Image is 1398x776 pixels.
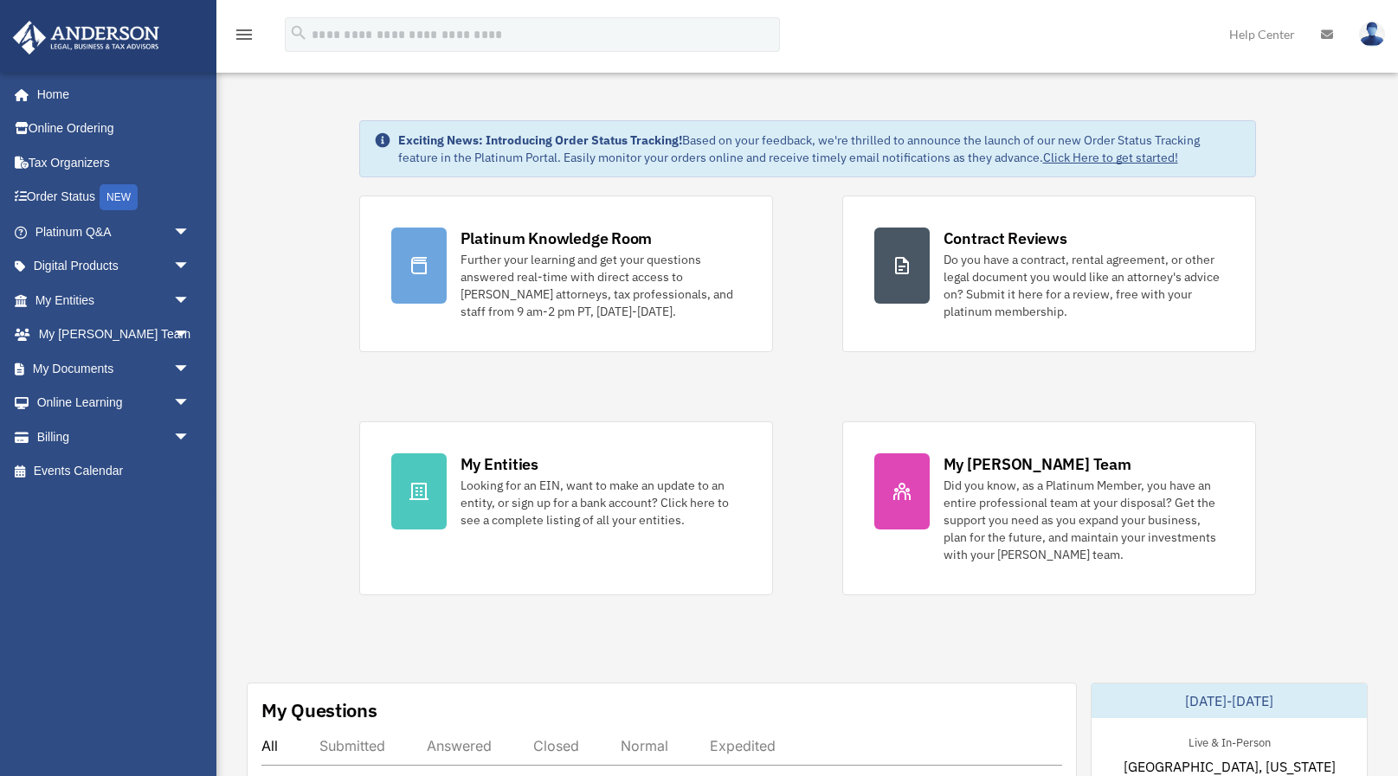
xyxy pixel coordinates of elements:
div: Platinum Knowledge Room [461,228,653,249]
div: Do you have a contract, rental agreement, or other legal document you would like an attorney's ad... [944,251,1224,320]
a: Tax Organizers [12,145,216,180]
div: Further your learning and get your questions answered real-time with direct access to [PERSON_NAM... [461,251,741,320]
div: [DATE]-[DATE] [1092,683,1367,718]
img: Anderson Advisors Platinum Portal [8,21,164,55]
span: arrow_drop_down [173,215,208,250]
a: Platinum Q&Aarrow_drop_down [12,215,216,249]
div: All [261,737,278,754]
a: Billingarrow_drop_down [12,420,216,454]
div: NEW [100,184,138,210]
a: My [PERSON_NAME] Teamarrow_drop_down [12,317,216,352]
a: Home [12,77,208,112]
div: Live & In-Person [1175,732,1285,750]
a: My Documentsarrow_drop_down [12,351,216,386]
span: arrow_drop_down [173,317,208,353]
div: Expedited [710,737,776,754]
a: Events Calendar [12,454,216,489]
span: arrow_drop_down [173,351,208,387]
a: Contract Reviews Do you have a contract, rental agreement, or other legal document you would like... [842,196,1256,352]
div: My [PERSON_NAME] Team [944,453,1131,475]
div: Closed [533,737,579,754]
i: search [289,23,308,42]
div: Answered [427,737,492,754]
img: User Pic [1359,22,1385,47]
a: My [PERSON_NAME] Team Did you know, as a Platinum Member, you have an entire professional team at... [842,421,1256,595]
div: Did you know, as a Platinum Member, you have an entire professional team at your disposal? Get th... [944,477,1224,563]
a: Online Ordering [12,112,216,146]
a: menu [234,30,254,45]
div: My Questions [261,697,377,723]
a: My Entities Looking for an EIN, want to make an update to an entity, or sign up for a bank accoun... [359,421,773,595]
i: menu [234,24,254,45]
span: arrow_drop_down [173,249,208,285]
strong: Exciting News: Introducing Order Status Tracking! [398,132,682,148]
div: Contract Reviews [944,228,1067,249]
span: arrow_drop_down [173,386,208,421]
span: arrow_drop_down [173,420,208,455]
div: Submitted [319,737,385,754]
a: Digital Productsarrow_drop_down [12,249,216,284]
div: Looking for an EIN, want to make an update to an entity, or sign up for a bank account? Click her... [461,477,741,529]
div: Normal [621,737,668,754]
a: Online Learningarrow_drop_down [12,386,216,420]
span: arrow_drop_down [173,283,208,318]
div: Based on your feedback, we're thrilled to announce the launch of our new Order Status Tracking fe... [398,131,1241,166]
a: Order StatusNEW [12,180,216,215]
a: Platinum Knowledge Room Further your learning and get your questions answered real-time with dire... [359,196,773,352]
a: Click Here to get started! [1043,150,1178,165]
a: My Entitiesarrow_drop_down [12,283,216,317]
div: My Entities [461,453,538,475]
